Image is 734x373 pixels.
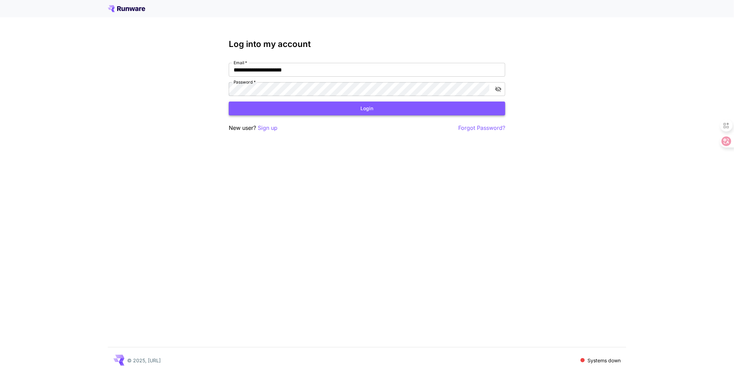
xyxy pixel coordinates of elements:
h3: Log into my account [229,39,505,49]
p: Systems down [587,357,621,364]
label: Password [234,79,256,85]
p: © 2025, [URL] [127,357,161,364]
label: Email [234,60,247,66]
p: New user? [229,124,277,132]
button: Sign up [258,124,277,132]
button: Forgot Password? [458,124,505,132]
button: toggle password visibility [492,83,505,95]
button: Login [229,102,505,116]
